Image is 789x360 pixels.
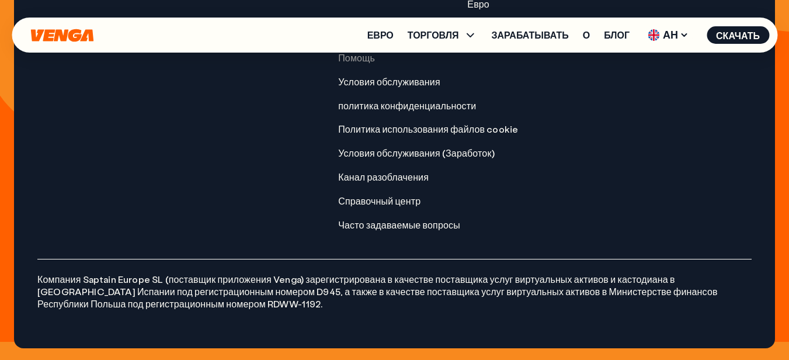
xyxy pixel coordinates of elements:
[338,219,460,231] font: Часто задаваемые вопросы
[338,99,476,112] font: политика конфиденциальности
[29,29,95,42] svg: Дом
[338,100,476,112] a: политика конфиденциальности
[707,26,769,44] button: Скачать
[338,195,420,207] font: Справочный центр
[648,29,659,41] img: флаг-uk
[604,30,630,40] a: Блог
[583,29,590,41] font: О
[338,171,429,184] a: Канал разоблачения
[338,75,440,88] font: Условия обслуживания
[37,273,718,310] font: Компания Saptain Europe SL (поставщик приложения Venga) зарегистрирована в качестве поставщика ус...
[644,26,693,44] span: АН
[338,171,429,183] font: Канал разоблачения
[408,28,478,42] span: ТОРГОВЛЯ
[367,30,394,40] a: Евро
[604,29,630,41] font: Блог
[716,29,760,41] font: Скачать
[583,30,590,40] a: О
[338,76,440,88] a: Условия обслуживания
[338,147,495,160] a: Условия обслуживания (Заработок)
[338,51,375,64] font: Помощь
[338,123,518,136] a: Политика использования файлов cookie
[491,30,568,40] a: Зарабатывать
[338,219,460,231] a: Часто задаваемые вопросы
[367,29,394,41] font: Евро
[491,29,568,41] font: Зарабатывать
[338,195,420,207] a: Справочный центр
[408,29,459,41] font: ТОРГОВЛЯ
[663,27,678,41] font: АН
